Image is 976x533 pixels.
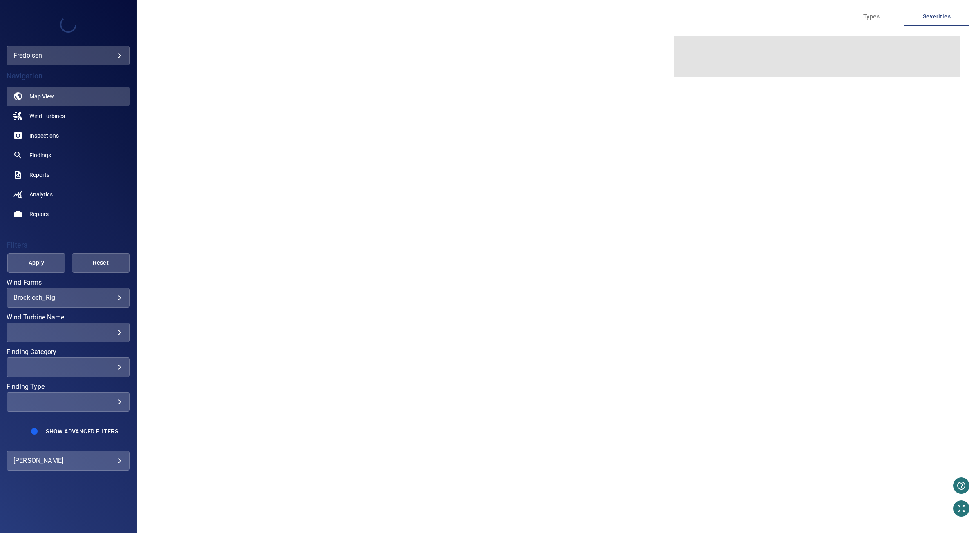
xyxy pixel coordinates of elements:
[29,151,51,159] span: Findings
[7,349,130,355] label: Finding Category
[7,145,130,165] a: findings noActive
[7,253,65,273] button: Apply
[844,11,899,22] span: Types
[29,171,49,179] span: Reports
[7,46,130,65] div: fredolsen
[72,253,130,273] button: Reset
[29,112,65,120] span: Wind Turbines
[7,279,130,286] label: Wind Farms
[46,428,118,435] span: Show Advanced Filters
[29,190,53,198] span: Analytics
[7,314,130,321] label: Wind Turbine Name
[7,241,130,249] h4: Filters
[909,11,965,22] span: Severities
[13,294,123,301] div: Brockloch_Rig
[7,72,130,80] h4: Navigation
[7,185,130,204] a: analytics noActive
[7,357,130,377] div: Finding Category
[7,288,130,308] div: Wind Farms
[7,384,130,390] label: Finding Type
[82,258,120,268] span: Reset
[7,392,130,412] div: Finding Type
[18,258,55,268] span: Apply
[29,210,49,218] span: Repairs
[13,49,123,62] div: fredolsen
[7,323,130,342] div: Wind Turbine Name
[7,87,130,106] a: map active
[41,425,123,438] button: Show Advanced Filters
[13,454,123,467] div: [PERSON_NAME]
[29,92,54,100] span: Map View
[7,106,130,126] a: windturbines noActive
[7,204,130,224] a: repairs noActive
[29,132,59,140] span: Inspections
[7,126,130,145] a: inspections noActive
[7,165,130,185] a: reports noActive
